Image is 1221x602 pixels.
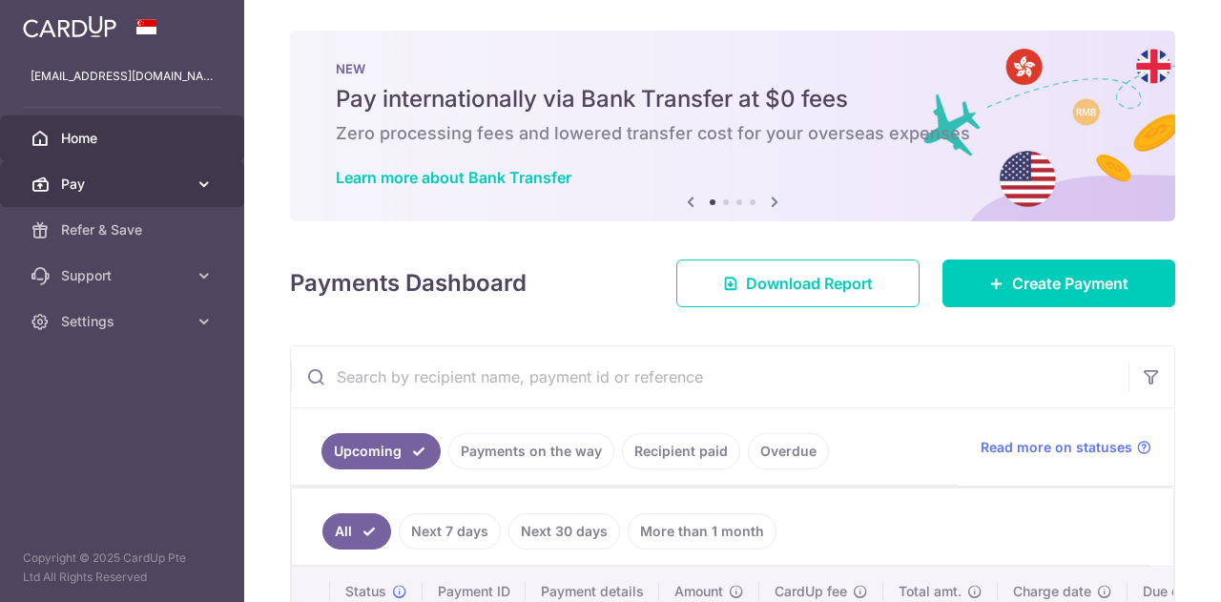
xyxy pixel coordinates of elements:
span: Charge date [1013,582,1091,601]
a: Read more on statuses [981,438,1151,457]
a: Next 7 days [399,513,501,550]
a: Upcoming [321,433,441,469]
h4: Payments Dashboard [290,266,527,301]
span: Home [61,129,187,148]
a: Payments on the way [448,433,614,469]
p: [EMAIL_ADDRESS][DOMAIN_NAME] [31,67,214,86]
a: Download Report [676,259,920,307]
a: Create Payment [942,259,1175,307]
h6: Zero processing fees and lowered transfer cost for your overseas expenses [336,122,1129,145]
span: Settings [61,312,187,331]
span: Due date [1143,582,1200,601]
span: Refer & Save [61,220,187,239]
a: Learn more about Bank Transfer [336,168,571,187]
span: Amount [674,582,723,601]
a: Next 30 days [508,513,620,550]
p: NEW [336,61,1129,76]
a: More than 1 month [628,513,776,550]
a: All [322,513,391,550]
img: Bank transfer banner [290,31,1175,221]
a: Recipient paid [622,433,740,469]
span: Download Report [746,272,873,295]
span: Status [345,582,386,601]
input: Search by recipient name, payment id or reference [291,346,1128,407]
span: Total amt. [899,582,962,601]
span: Pay [61,175,187,194]
span: CardUp fee [775,582,847,601]
h5: Pay internationally via Bank Transfer at $0 fees [336,84,1129,114]
span: Support [61,266,187,285]
span: Create Payment [1012,272,1128,295]
img: CardUp [23,15,116,38]
span: Read more on statuses [981,438,1132,457]
a: Overdue [748,433,829,469]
